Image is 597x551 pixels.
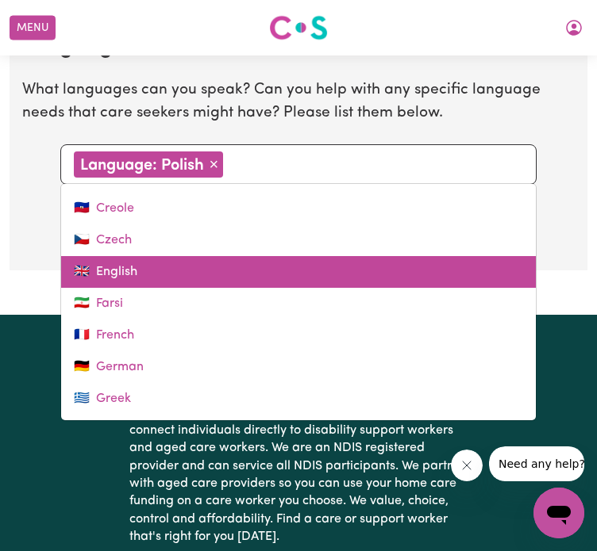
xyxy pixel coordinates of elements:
button: My Account [557,14,591,41]
button: Menu [10,16,56,40]
span: 🇨🇿 [74,231,90,250]
iframe: Message from company [489,446,584,481]
button: Remove [204,151,223,177]
a: Greek [61,383,536,415]
a: Careseekers logo [269,10,328,46]
span: × [209,155,218,173]
span: 🇩🇪 [74,358,90,377]
a: English [61,256,536,288]
a: German [61,351,536,383]
span: 🇬🇧 [74,262,90,281]
a: Czech [61,224,536,256]
span: 🇮🇷 [74,294,90,313]
span: Need any help? [10,11,96,24]
div: Language: Polish [74,151,223,178]
a: French [61,320,536,351]
iframe: Button to launch messaging window [533,488,584,538]
a: Creole [61,193,536,224]
iframe: Close message [451,450,483,481]
p: What languages can you speak? Can you help with any specific language needs that care seekers mig... [22,79,575,125]
a: Farsi [61,288,536,320]
span: 🇫🇷 [74,326,90,345]
div: menu-options [60,183,537,421]
span: 🇭🇹 [74,199,90,218]
span: 🇬🇷 [74,389,90,408]
img: Careseekers logo [269,13,328,42]
a: Hebrew [61,415,536,446]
